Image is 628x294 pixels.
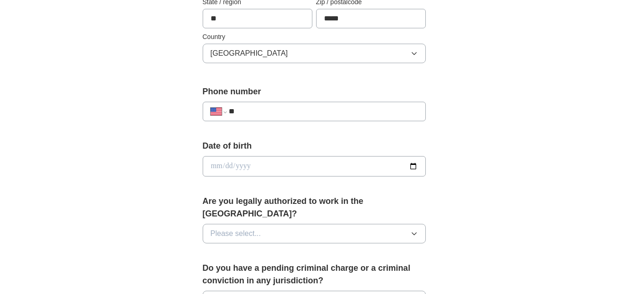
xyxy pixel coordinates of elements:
label: Date of birth [203,140,426,152]
span: [GEOGRAPHIC_DATA] [211,48,288,59]
label: Are you legally authorized to work in the [GEOGRAPHIC_DATA]? [203,195,426,220]
label: Country [203,32,426,42]
button: [GEOGRAPHIC_DATA] [203,44,426,63]
button: Please select... [203,224,426,243]
label: Phone number [203,85,426,98]
span: Please select... [211,228,261,239]
label: Do you have a pending criminal charge or a criminal conviction in any jurisdiction? [203,262,426,287]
